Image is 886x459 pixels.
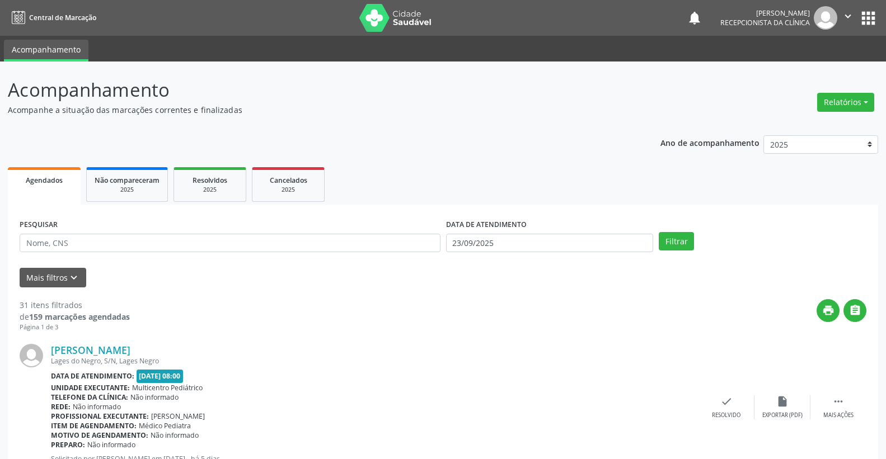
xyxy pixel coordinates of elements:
b: Rede: [51,402,71,411]
span: Médico Pediatra [139,421,191,430]
img: img [814,6,837,30]
b: Preparo: [51,440,85,449]
a: [PERSON_NAME] [51,344,130,356]
b: Motivo de agendamento: [51,430,148,440]
div: [PERSON_NAME] [720,8,810,18]
label: DATA DE ATENDIMENTO [446,216,527,234]
p: Ano de acompanhamento [660,135,760,149]
a: Acompanhamento [4,40,88,61]
button: Mais filtroskeyboard_arrow_down [20,268,86,287]
div: 2025 [95,186,160,194]
i:  [849,304,861,316]
button: notifications [687,10,702,26]
input: Nome, CNS [20,234,440,253]
div: Exportar (PDF) [762,411,803,419]
b: Item de agendamento: [51,421,137,430]
i: check [720,395,733,408]
input: Selecione um intervalo [446,234,654,253]
a: Central de Marcação [8,8,96,27]
span: Central de Marcação [29,13,96,22]
span: [DATE] 08:00 [137,370,184,382]
span: Não compareceram [95,176,160,185]
b: Data de atendimento: [51,371,134,381]
p: Acompanhe a situação das marcações correntes e finalizadas [8,104,617,116]
div: Mais ações [823,411,854,419]
span: Multicentro Pediátrico [132,383,203,392]
span: Recepcionista da clínica [720,18,810,27]
div: Lages do Negro, S/N, Lages Negro [51,356,699,366]
b: Telefone da clínica: [51,392,128,402]
strong: 159 marcações agendadas [29,311,130,322]
i:  [832,395,845,408]
button: print [817,299,840,322]
span: Resolvidos [193,176,227,185]
div: Página 1 de 3 [20,323,130,332]
span: Não informado [87,440,135,449]
div: Resolvido [712,411,740,419]
b: Profissional executante: [51,411,149,421]
span: Não informado [130,392,179,402]
span: [PERSON_NAME] [151,411,205,421]
span: Não informado [73,402,121,411]
b: Unidade executante: [51,383,130,392]
div: 2025 [260,186,316,194]
i: insert_drive_file [776,395,789,408]
button:  [837,6,859,30]
span: Agendados [26,176,63,185]
button: Relatórios [817,93,874,112]
span: Não informado [151,430,199,440]
i:  [842,10,854,22]
div: 2025 [182,186,238,194]
button:  [843,299,866,322]
div: 31 itens filtrados [20,299,130,311]
button: Filtrar [659,232,694,251]
span: Cancelados [270,176,307,185]
i: keyboard_arrow_down [68,272,80,284]
i: print [822,304,835,316]
p: Acompanhamento [8,76,617,104]
img: img [20,344,43,367]
label: PESQUISAR [20,216,58,234]
button: apps [859,8,878,28]
div: de [20,311,130,323]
